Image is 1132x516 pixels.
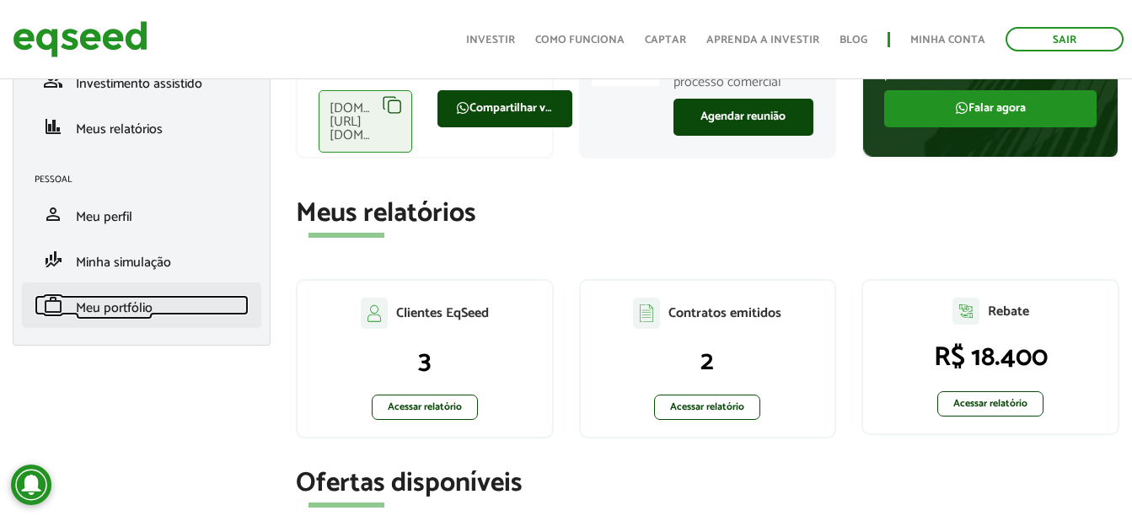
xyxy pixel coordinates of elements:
[43,71,63,91] span: group
[13,17,148,62] img: EqSeed
[319,49,531,81] p: Compartilhe com seus clientes e receba sua comissão corretamente
[35,175,261,185] h2: Pessoal
[361,298,388,328] img: agent-clientes.svg
[35,71,249,91] a: groupInvestimento assistido
[76,206,132,228] span: Meu perfil
[1006,27,1124,51] a: Sair
[466,35,515,46] a: Investir
[76,251,171,274] span: Minha simulação
[22,282,261,328] li: Meu portfólio
[296,199,1119,228] h2: Meus relatórios
[76,73,202,95] span: Investimento assistido
[76,297,153,320] span: Meu portfólio
[296,469,1119,498] h2: Ofertas disponíveis
[952,298,979,325] img: agent-relatorio.svg
[456,101,469,115] img: FaWhatsapp.svg
[937,391,1043,417] a: Acessar relatório
[22,58,261,104] li: Investimento assistido
[988,304,1029,320] p: Rebate
[35,116,249,137] a: financeMeus relatórios
[372,395,478,420] a: Acessar relatório
[880,341,1101,374] p: R$ 18.400
[955,101,968,115] img: FaWhatsapp.svg
[43,116,63,137] span: finance
[910,35,985,46] a: Minha conta
[598,346,818,378] p: 2
[535,35,625,46] a: Como funciona
[840,35,867,46] a: Blog
[884,49,1097,81] p: Tire todas as suas dúvidas sobre o processo de investimento
[22,104,261,149] li: Meus relatórios
[396,305,489,321] p: Clientes EqSeed
[35,295,249,315] a: workMeu portfólio
[43,204,63,224] span: person
[22,191,261,237] li: Meu perfil
[35,204,249,224] a: personMeu perfil
[633,298,660,329] img: agent-contratos.svg
[76,118,163,141] span: Meus relatórios
[884,90,1097,127] a: Falar agora
[43,250,63,270] span: finance_mode
[673,99,814,136] a: Agendar reunião
[645,35,686,46] a: Captar
[35,250,249,270] a: finance_modeMinha simulação
[706,35,819,46] a: Aprenda a investir
[437,90,572,127] a: Compartilhar via WhatsApp
[43,295,63,315] span: work
[22,237,261,282] li: Minha simulação
[654,395,760,420] a: Acessar relatório
[314,346,535,378] p: 3
[673,41,814,90] p: Especialistas prontos para apoiar você no seu processo comercial
[668,305,781,321] p: Contratos emitidos
[319,90,412,153] div: [DOMAIN_NAME][URL][DOMAIN_NAME]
